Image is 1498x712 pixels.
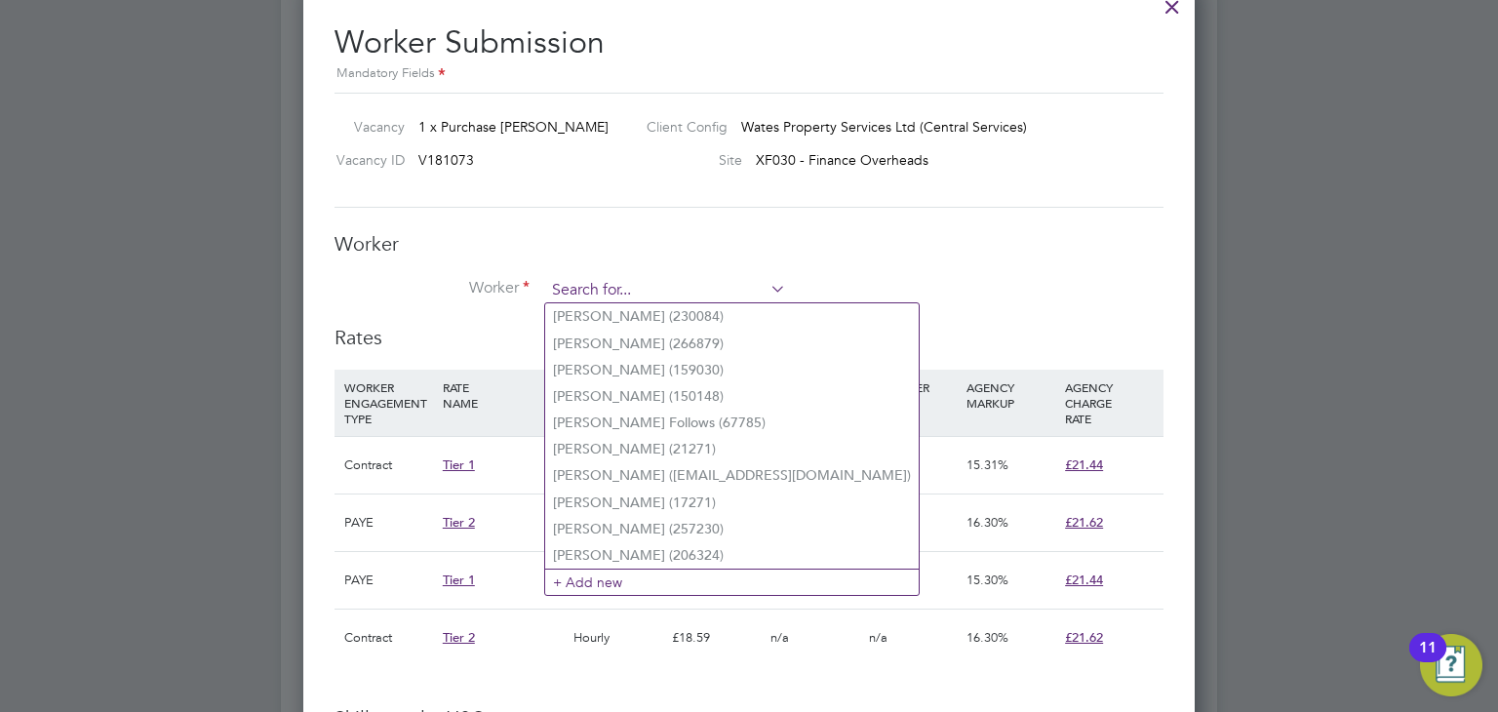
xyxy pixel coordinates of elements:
div: Mandatory Fields [335,63,1163,85]
span: Tier 1 [443,456,475,473]
span: Tier 2 [443,514,475,531]
label: Site [631,151,742,169]
h3: Worker [335,231,1163,257]
li: [PERSON_NAME] ([EMAIL_ADDRESS][DOMAIN_NAME]) [545,462,919,489]
li: + Add new [545,569,919,595]
span: 15.30% [966,572,1008,588]
span: 15.31% [966,456,1008,473]
li: [PERSON_NAME] (21271) [545,436,919,462]
span: 1 x Purchase [PERSON_NAME] [418,118,609,136]
div: AGENCY CHARGE RATE [1060,370,1159,436]
li: [PERSON_NAME] Follows (67785) [545,410,919,436]
li: [PERSON_NAME] (266879) [545,331,919,357]
div: Hourly [569,610,667,666]
li: [PERSON_NAME] (150148) [545,383,919,410]
li: [PERSON_NAME] (230084) [545,303,919,330]
button: Open Resource Center, 11 new notifications [1420,634,1482,696]
span: £21.62 [1065,514,1103,531]
div: £18.59 [667,610,766,666]
label: Worker [335,278,530,298]
h3: Rates [335,325,1163,350]
span: V181073 [418,151,474,169]
span: £21.44 [1065,572,1103,588]
span: Tier 2 [443,629,475,646]
label: Client Config [631,118,728,136]
div: RATE NAME [438,370,569,420]
input: Search for... [545,276,786,305]
span: n/a [869,629,887,646]
span: Tier 1 [443,572,475,588]
span: XF030 - Finance Overheads [756,151,928,169]
span: 16.30% [966,514,1008,531]
div: Contract [339,610,438,666]
label: Vacancy ID [327,151,405,169]
span: £21.44 [1065,456,1103,473]
span: Wates Property Services Ltd (Central Services) [741,118,1027,136]
h2: Worker Submission [335,8,1163,85]
li: [PERSON_NAME] (17271) [545,490,919,516]
li: [PERSON_NAME] (206324) [545,542,919,569]
span: 16.30% [966,629,1008,646]
span: n/a [770,629,789,646]
div: Contract [339,437,438,494]
li: [PERSON_NAME] (159030) [545,357,919,383]
div: 11 [1419,648,1437,673]
label: Vacancy [327,118,405,136]
div: WORKER ENGAGEMENT TYPE [339,370,438,436]
div: AGENCY MARKUP [962,370,1060,420]
div: PAYE [339,494,438,551]
li: [PERSON_NAME] (257230) [545,516,919,542]
div: PAYE [339,552,438,609]
span: £21.62 [1065,629,1103,646]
